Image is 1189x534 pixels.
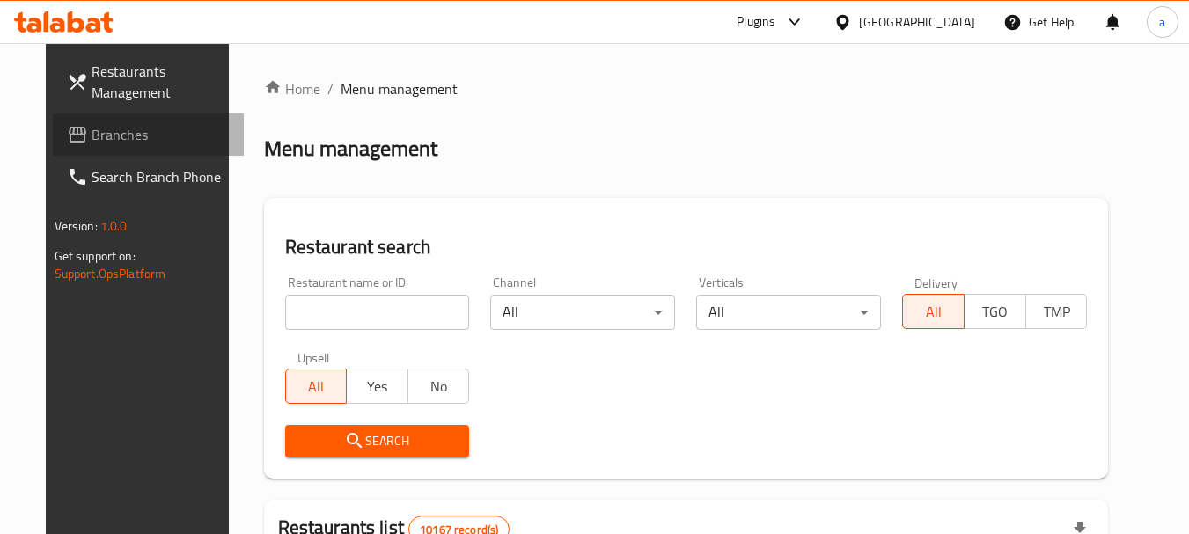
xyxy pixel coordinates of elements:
[341,78,458,99] span: Menu management
[55,215,98,238] span: Version:
[92,61,231,103] span: Restaurants Management
[100,215,128,238] span: 1.0.0
[264,78,1109,99] nav: breadcrumb
[1033,299,1081,325] span: TMP
[407,369,470,404] button: No
[354,374,401,399] span: Yes
[53,113,245,156] a: Branches
[737,11,775,33] div: Plugins
[327,78,334,99] li: /
[1159,12,1165,32] span: a
[1025,294,1088,329] button: TMP
[92,124,231,145] span: Branches
[299,430,456,452] span: Search
[285,295,470,330] input: Search for restaurant name or ID..
[346,369,408,404] button: Yes
[285,234,1088,260] h2: Restaurant search
[902,294,965,329] button: All
[55,262,166,285] a: Support.OpsPlatform
[264,78,320,99] a: Home
[910,299,958,325] span: All
[53,50,245,113] a: Restaurants Management
[297,351,330,363] label: Upsell
[490,295,675,330] div: All
[53,156,245,198] a: Search Branch Phone
[285,369,348,404] button: All
[264,135,437,163] h2: Menu management
[92,166,231,187] span: Search Branch Phone
[293,374,341,399] span: All
[972,299,1019,325] span: TGO
[285,425,470,457] button: Search
[859,12,975,32] div: [GEOGRAPHIC_DATA]
[964,294,1026,329] button: TGO
[415,374,463,399] span: No
[914,276,958,289] label: Delivery
[55,245,136,267] span: Get support on:
[696,295,881,330] div: All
